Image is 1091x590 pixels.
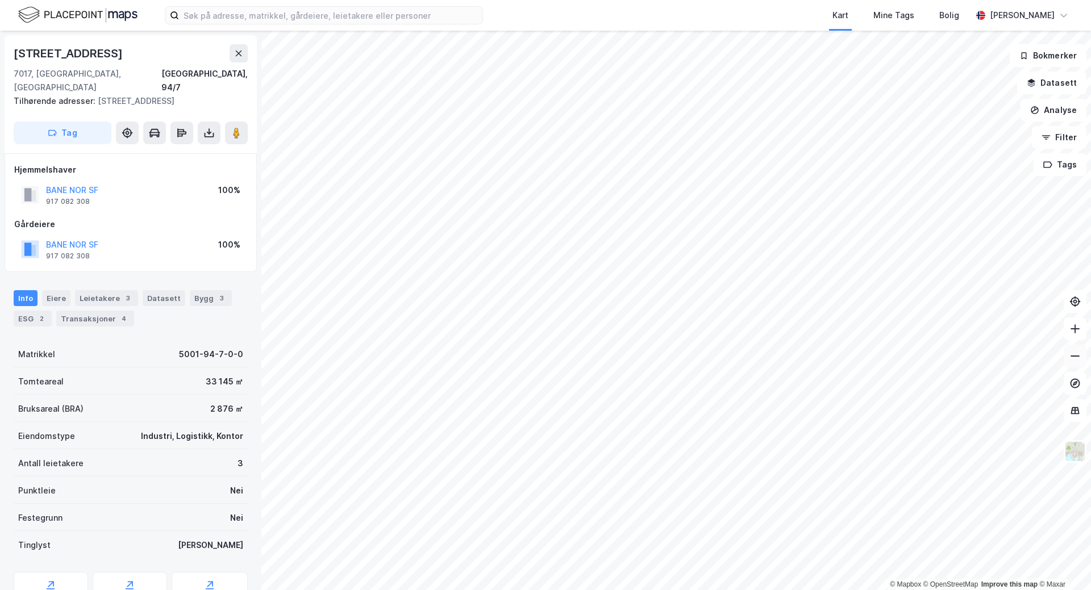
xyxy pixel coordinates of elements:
[218,238,240,252] div: 100%
[14,290,38,306] div: Info
[990,9,1055,22] div: [PERSON_NAME]
[18,484,56,497] div: Punktleie
[14,44,125,62] div: [STREET_ADDRESS]
[218,183,240,197] div: 100%
[36,313,47,324] div: 2
[14,163,247,177] div: Hjemmelshaver
[161,67,248,94] div: [GEOGRAPHIC_DATA], 94/7
[118,313,130,324] div: 4
[1064,441,1086,462] img: Z
[230,484,243,497] div: Nei
[1017,72,1086,94] button: Datasett
[14,96,98,106] span: Tilhørende adresser:
[179,348,243,361] div: 5001-94-7-0-0
[939,9,959,22] div: Bolig
[206,375,243,388] div: 33 145 ㎡
[1021,99,1086,122] button: Analyse
[1034,535,1091,590] div: Kontrollprogram for chat
[1032,126,1086,149] button: Filter
[178,538,243,552] div: [PERSON_NAME]
[18,5,138,25] img: logo.f888ab2527a4732fd821a326f86c7f29.svg
[46,252,90,261] div: 917 082 308
[14,311,52,327] div: ESG
[890,580,921,588] a: Mapbox
[75,290,138,306] div: Leietakere
[18,511,63,525] div: Festegrunn
[18,429,75,443] div: Eiendomstype
[18,375,64,388] div: Tomteareal
[1034,535,1091,590] iframe: Chat Widget
[210,402,243,416] div: 2 876 ㎡
[46,197,90,206] div: 917 082 308
[18,348,55,361] div: Matrikkel
[141,429,243,443] div: Industri, Logistikk, Kontor
[238,457,243,470] div: 3
[14,94,239,108] div: [STREET_ADDRESS]
[14,217,247,231] div: Gårdeiere
[18,457,84,470] div: Antall leietakere
[18,402,84,416] div: Bruksareal (BRA)
[981,580,1038,588] a: Improve this map
[873,9,914,22] div: Mine Tags
[1010,44,1086,67] button: Bokmerker
[122,292,134,304] div: 3
[14,67,161,94] div: 7017, [GEOGRAPHIC_DATA], [GEOGRAPHIC_DATA]
[143,290,185,306] div: Datasett
[179,7,482,24] input: Søk på adresse, matrikkel, gårdeiere, leietakere eller personer
[18,538,51,552] div: Tinglyst
[42,290,70,306] div: Eiere
[14,122,111,144] button: Tag
[230,511,243,525] div: Nei
[216,292,227,304] div: 3
[1034,153,1086,176] button: Tags
[190,290,232,306] div: Bygg
[56,311,134,327] div: Transaksjoner
[832,9,848,22] div: Kart
[923,580,978,588] a: OpenStreetMap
